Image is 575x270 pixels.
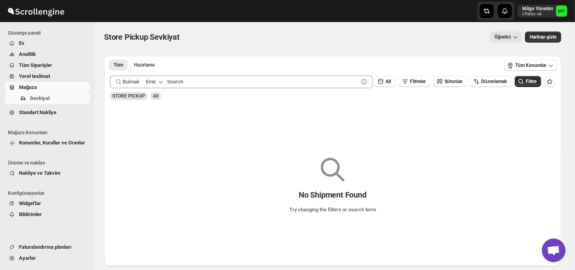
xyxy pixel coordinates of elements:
[374,76,396,87] button: All
[134,62,154,68] span: Hazırlama
[481,79,507,84] span: Düzenlemek
[434,76,467,87] button: Sütunlar
[8,129,91,136] span: Mağaza Konumları
[19,200,41,206] span: Widget'lar
[109,59,128,70] button: All
[129,59,159,70] button: Preparing
[556,6,567,17] span: Milgo Yönetim
[399,76,430,87] button: Filtreler
[5,253,90,264] button: Ayarlar
[19,140,85,146] span: Konumlar, Kurallar ve Oranlar
[504,60,557,71] button: Tüm Konumlar
[530,34,556,40] span: Haritayı gizle
[19,109,56,115] span: Standart Nakliye
[445,79,462,84] span: Sütunlar
[5,60,90,71] button: Tüm Siparişler
[19,62,52,68] span: Tüm Siparişler
[19,170,60,176] span: Nakliye ve Takvim
[19,73,50,79] span: Yerel teslimat
[515,76,541,87] button: Filtre
[112,93,145,99] span: STORE PICKUP
[5,93,90,104] button: Sevkiyat
[522,6,553,12] p: Milgo Yönetim
[6,1,65,21] img: ScrollEngine
[19,255,36,261] span: Ayarlar
[299,190,367,200] p: No Shipment Found
[5,49,90,60] button: Analitik
[146,78,156,86] div: Emir
[104,32,180,42] span: Store Pickup Sevkiyat
[5,198,90,209] button: Widget'lar
[5,137,90,148] button: Konumlar, Kurallar ve Oranlar
[8,30,91,36] span: Gösterge paneli
[470,76,512,87] button: Düzenlemek
[19,40,24,46] span: Ev
[517,5,568,17] button: User menu
[8,190,91,196] span: Konfigürasyonlar
[5,209,90,220] button: Bildirimler
[19,244,72,250] span: Faturalandırma planları
[123,78,140,86] span: Bulmak
[525,31,561,43] button: Map action label
[19,51,36,57] span: Analitik
[141,76,169,88] button: Emir
[167,76,359,88] input: Search
[385,79,391,84] span: All
[30,95,50,101] span: Sevkiyat
[495,34,511,40] span: Öğretici
[114,62,123,68] span: Tüm
[542,239,566,262] div: Açık sohbet
[490,31,522,43] button: Öğretici
[526,79,536,84] span: Filtre
[289,206,376,214] p: Try changing the filters or search term
[153,93,158,99] span: All
[321,158,344,181] img: Empty search results
[8,160,91,166] span: Ürünler ve nakliye
[558,9,565,14] text: MY
[19,211,42,217] span: Bildirimler
[19,84,37,90] span: Mağaza
[515,62,546,68] span: Tüm Konumlar
[5,242,90,253] button: Faturalandırma planları
[5,38,90,49] button: Ev
[522,12,553,17] p: t7hkbx-nk
[5,168,90,179] button: Nakliye ve Takvim
[410,79,426,84] span: Filtreler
